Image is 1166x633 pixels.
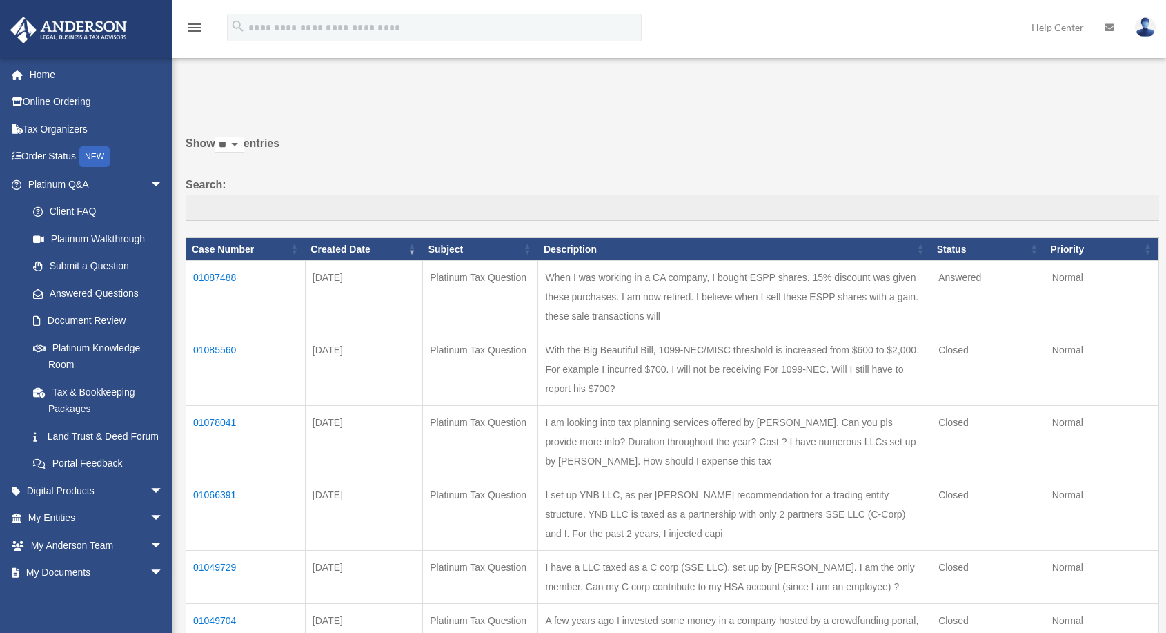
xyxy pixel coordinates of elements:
span: arrow_drop_down [150,532,177,560]
td: 01078041 [186,406,306,478]
a: Home [10,61,184,88]
td: 01085560 [186,333,306,406]
a: Platinum Q&Aarrow_drop_down [10,171,177,198]
td: I have a LLC taxed as a C corp (SSE LLC), set up by [PERSON_NAME]. I am the only member. Can my C... [538,551,931,604]
a: Answered Questions [19,280,170,307]
div: NEW [79,146,110,167]
td: [DATE] [305,551,422,604]
td: 01066391 [186,478,306,551]
td: 01049729 [186,551,306,604]
a: Tax & Bookkeeping Packages [19,378,177,422]
span: arrow_drop_down [150,171,177,199]
a: My Documentsarrow_drop_down [10,559,184,587]
input: Search: [186,195,1159,221]
td: Normal [1045,333,1158,406]
a: My Anderson Teamarrow_drop_down [10,532,184,559]
td: Platinum Tax Question [423,333,538,406]
td: Closed [931,478,1045,551]
td: Platinum Tax Question [423,551,538,604]
a: Digital Productsarrow_drop_down [10,477,184,505]
td: Normal [1045,551,1158,604]
th: Subject: activate to sort column ascending [423,237,538,261]
a: Submit a Question [19,253,177,280]
a: menu [186,24,203,36]
span: arrow_drop_down [150,505,177,533]
td: I am looking into tax planning services offered by [PERSON_NAME]. Can you pls provide more info? ... [538,406,931,478]
td: [DATE] [305,261,422,333]
label: Show entries [186,134,1159,167]
td: 01087488 [186,261,306,333]
th: Case Number: activate to sort column ascending [186,237,306,261]
td: When I was working in a CA company, I bought ESPP shares. 15% discount was given these purchases.... [538,261,931,333]
img: User Pic [1135,17,1156,37]
td: With the Big Beautiful Bill, 1099-NEC/MISC threshold is increased from $600 to $2,000. For exampl... [538,333,931,406]
a: Platinum Knowledge Room [19,334,177,378]
td: Platinum Tax Question [423,406,538,478]
td: [DATE] [305,333,422,406]
select: Showentries [215,137,244,153]
a: Online Learningarrow_drop_down [10,586,184,614]
td: [DATE] [305,406,422,478]
th: Description: activate to sort column ascending [538,237,931,261]
img: Anderson Advisors Platinum Portal [6,17,131,43]
span: arrow_drop_down [150,477,177,505]
td: Normal [1045,261,1158,333]
td: Answered [931,261,1045,333]
label: Search: [186,175,1159,221]
a: Tax Organizers [10,115,184,143]
th: Priority: activate to sort column ascending [1045,237,1158,261]
a: Land Trust & Deed Forum [19,422,177,450]
a: Client FAQ [19,198,177,226]
a: Portal Feedback [19,450,177,478]
a: My Entitiesarrow_drop_down [10,505,184,532]
i: search [230,19,246,34]
span: arrow_drop_down [150,559,177,587]
td: Platinum Tax Question [423,478,538,551]
td: Normal [1045,406,1158,478]
a: Order StatusNEW [10,143,184,171]
td: Closed [931,551,1045,604]
th: Created Date: activate to sort column ascending [305,237,422,261]
td: [DATE] [305,478,422,551]
span: arrow_drop_down [150,586,177,614]
td: Closed [931,333,1045,406]
i: menu [186,19,203,36]
a: Platinum Walkthrough [19,225,177,253]
td: Platinum Tax Question [423,261,538,333]
td: I set up YNB LLC, as per [PERSON_NAME] recommendation for a trading entity structure. YNB LLC is ... [538,478,931,551]
td: Normal [1045,478,1158,551]
a: Online Ordering [10,88,184,116]
a: Document Review [19,307,177,335]
td: Closed [931,406,1045,478]
th: Status: activate to sort column ascending [931,237,1045,261]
